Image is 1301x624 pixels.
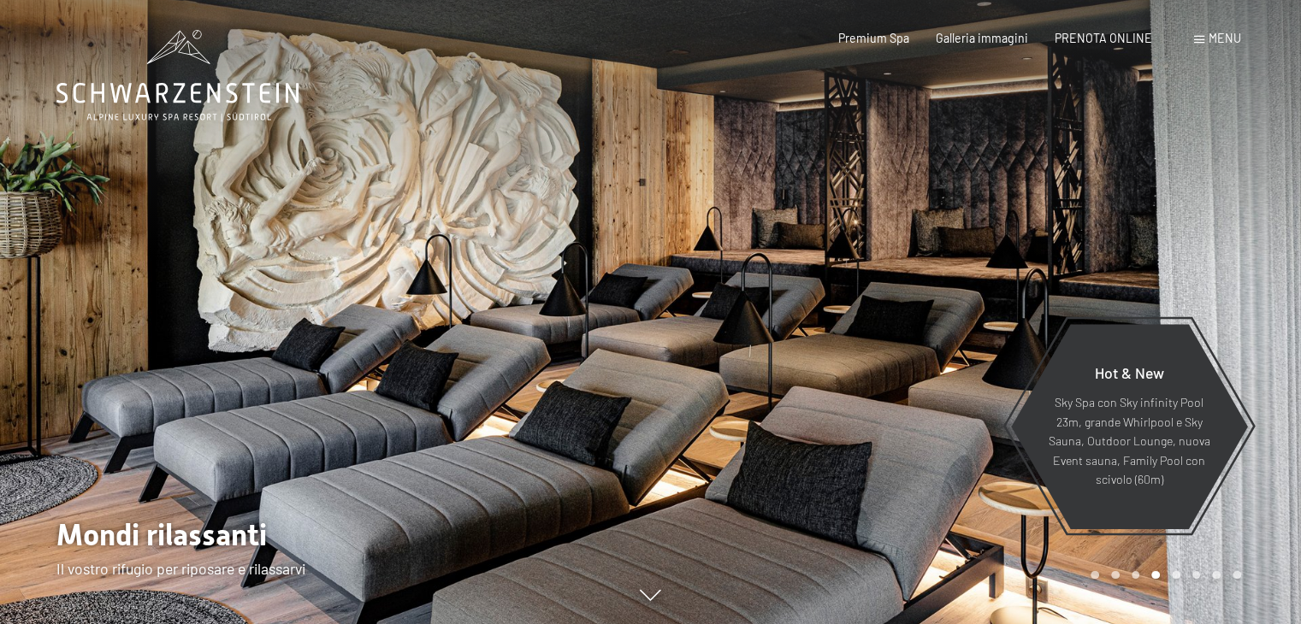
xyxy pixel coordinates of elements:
div: Carousel Page 1 [1091,571,1099,580]
div: Carousel Page 5 [1172,571,1180,580]
div: Carousel Page 3 [1132,571,1140,580]
div: Carousel Pagination [1085,571,1240,580]
span: Hot & New [1094,363,1163,382]
div: Carousel Page 8 [1233,571,1241,580]
div: Carousel Page 4 (Current Slide) [1151,571,1160,580]
a: Galleria immagini [936,31,1028,45]
span: Menu [1209,31,1241,45]
div: Carousel Page 6 [1192,571,1201,580]
a: PRENOTA ONLINE [1055,31,1152,45]
p: Sky Spa con Sky infinity Pool 23m, grande Whirlpool e Sky Sauna, Outdoor Lounge, nuova Event saun... [1047,393,1210,490]
a: Hot & New Sky Spa con Sky infinity Pool 23m, grande Whirlpool e Sky Sauna, Outdoor Lounge, nuova ... [1009,323,1248,530]
div: Carousel Page 7 [1212,571,1221,580]
a: Premium Spa [838,31,909,45]
div: Carousel Page 2 [1111,571,1120,580]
